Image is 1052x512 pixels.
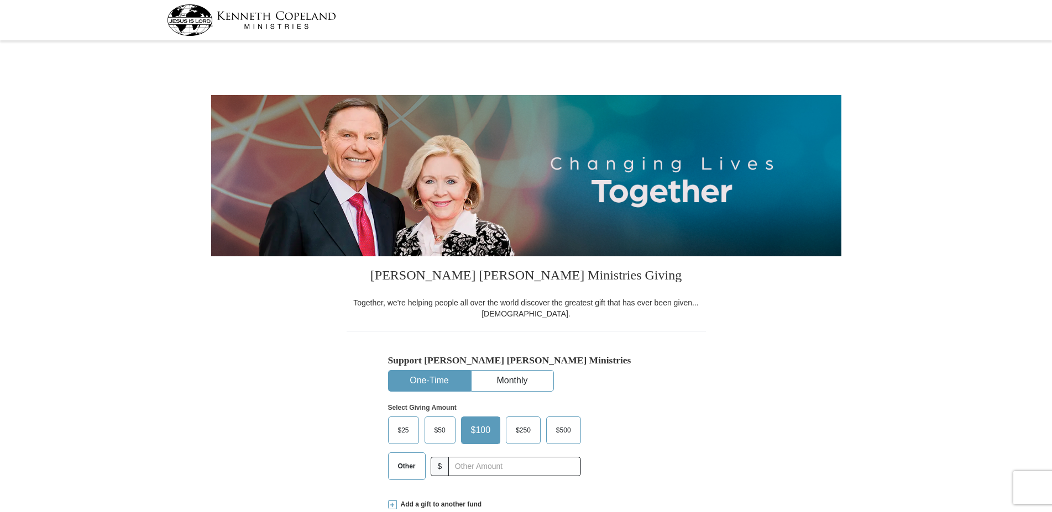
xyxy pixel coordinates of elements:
span: $ [431,457,449,476]
span: $25 [392,422,415,439]
div: Together, we're helping people all over the world discover the greatest gift that has ever been g... [347,297,706,319]
span: $500 [551,422,577,439]
input: Other Amount [448,457,580,476]
button: Monthly [472,371,553,391]
span: $250 [510,422,536,439]
span: $100 [465,422,496,439]
span: $50 [429,422,451,439]
span: Other [392,458,421,474]
h5: Support [PERSON_NAME] [PERSON_NAME] Ministries [388,355,664,366]
h3: [PERSON_NAME] [PERSON_NAME] Ministries Giving [347,256,706,297]
img: kcm-header-logo.svg [167,4,336,36]
span: Add a gift to another fund [397,500,482,509]
strong: Select Giving Amount [388,404,457,411]
button: One-Time [389,371,470,391]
